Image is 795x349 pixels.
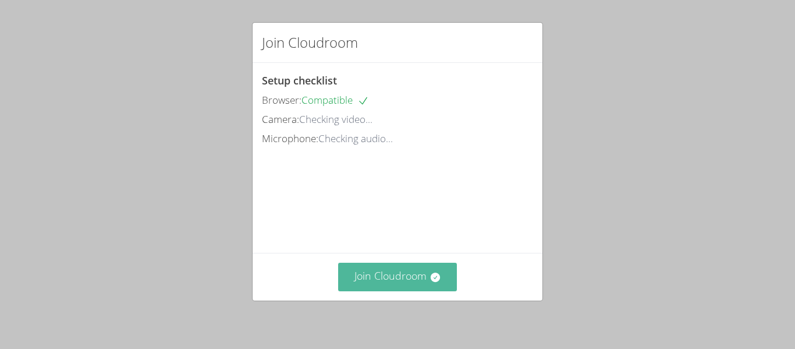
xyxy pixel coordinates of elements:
span: Browser: [262,93,301,107]
span: Checking audio... [318,132,393,145]
span: Compatible [301,93,369,107]
span: Checking video... [299,112,372,126]
button: Join Cloudroom [338,263,457,291]
h2: Join Cloudroom [262,32,358,53]
span: Microphone: [262,132,318,145]
span: Setup checklist [262,73,337,87]
span: Camera: [262,112,299,126]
